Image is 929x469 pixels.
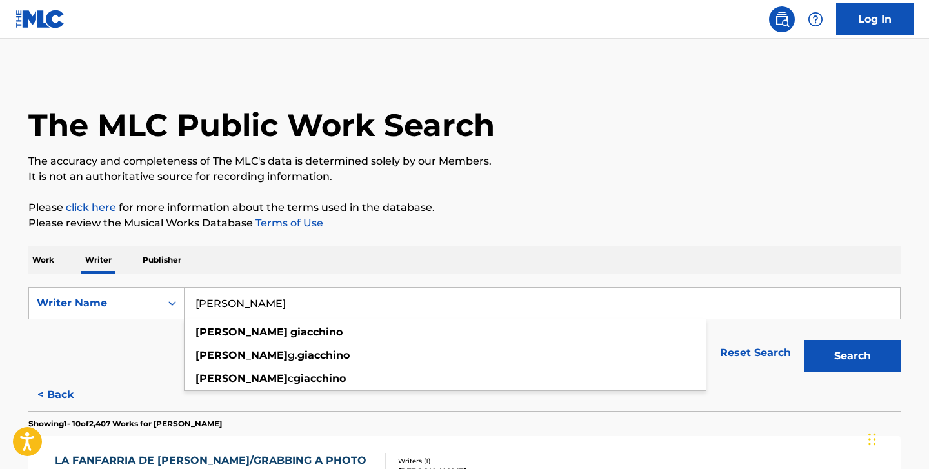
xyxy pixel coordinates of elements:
p: The accuracy and completeness of The MLC's data is determined solely by our Members. [28,154,901,169]
p: Work [28,246,58,274]
button: Search [804,340,901,372]
a: Terms of Use [253,217,323,229]
p: Please for more information about the terms used in the database. [28,200,901,215]
button: < Back [28,379,106,411]
div: Drag [868,420,876,459]
img: help [808,12,823,27]
a: Log In [836,3,914,35]
p: Please review the Musical Works Database [28,215,901,231]
form: Search Form [28,287,901,379]
p: It is not an authoritative source for recording information. [28,169,901,185]
p: Showing 1 - 10 of 2,407 Works for [PERSON_NAME] [28,418,222,430]
h1: The MLC Public Work Search [28,106,495,145]
iframe: Chat Widget [864,407,929,469]
a: Public Search [769,6,795,32]
div: Writer Name [37,295,153,311]
p: Writer [81,246,115,274]
div: Writers ( 1 ) [398,456,593,466]
a: click here [66,201,116,214]
strong: [PERSON_NAME] [195,326,288,338]
span: c [288,372,294,384]
strong: giacchino [297,349,350,361]
a: Reset Search [714,339,797,367]
strong: [PERSON_NAME] [195,349,288,361]
img: MLC Logo [15,10,65,28]
p: Publisher [139,246,185,274]
strong: giacchino [290,326,343,338]
img: search [774,12,790,27]
span: g. [288,349,297,361]
div: Help [803,6,828,32]
strong: giacchino [294,372,346,384]
strong: [PERSON_NAME] [195,372,288,384]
